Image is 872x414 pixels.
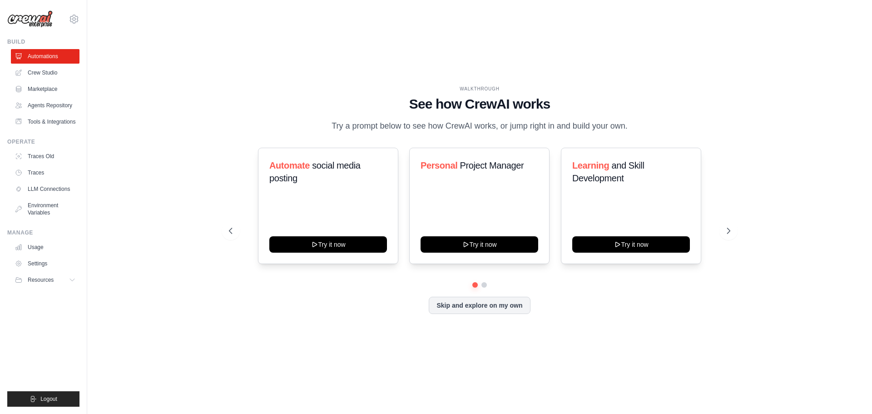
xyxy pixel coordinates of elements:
button: Logout [7,391,79,407]
span: Automate [269,160,310,170]
button: Skip and explore on my own [429,297,530,314]
a: Automations [11,49,79,64]
button: Try it now [269,236,387,253]
span: Personal [421,160,457,170]
a: Agents Repository [11,98,79,113]
span: Learning [572,160,609,170]
button: Try it now [572,236,690,253]
div: Operate [7,138,79,145]
a: Environment Variables [11,198,79,220]
button: Try it now [421,236,538,253]
span: Project Manager [460,160,524,170]
a: Traces Old [11,149,79,164]
a: LLM Connections [11,182,79,196]
span: Logout [40,395,57,403]
a: Tools & Integrations [11,115,79,129]
a: Crew Studio [11,65,79,80]
div: Build [7,38,79,45]
button: Resources [11,273,79,287]
div: WALKTHROUGH [229,85,730,92]
a: Settings [11,256,79,271]
img: Logo [7,10,53,28]
span: Resources [28,276,54,284]
span: and Skill Development [572,160,644,183]
a: Usage [11,240,79,254]
span: social media posting [269,160,361,183]
h1: See how CrewAI works [229,96,730,112]
p: Try a prompt below to see how CrewAI works, or jump right in and build your own. [327,120,632,133]
div: Manage [7,229,79,236]
a: Traces [11,165,79,180]
a: Marketplace [11,82,79,96]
